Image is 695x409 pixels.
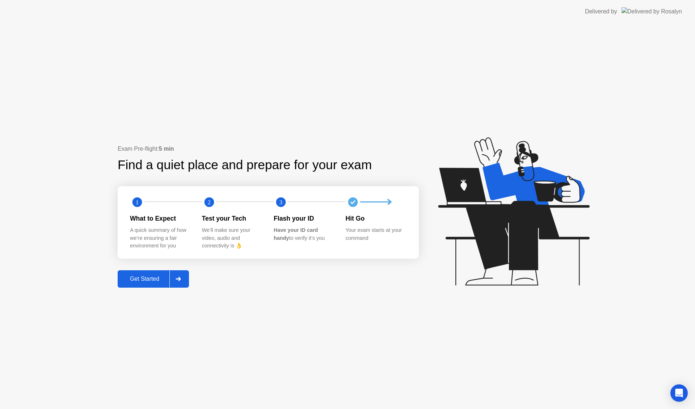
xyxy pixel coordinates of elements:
text: 1 [136,199,139,205]
div: We’ll make sure your video, audio and connectivity is 👌 [202,226,262,250]
div: Your exam starts at your command [346,226,406,242]
div: What to Expect [130,214,190,223]
div: Delivered by [585,7,617,16]
div: Hit Go [346,214,406,223]
b: 5 min [159,146,174,152]
div: to verify it’s you [274,226,334,242]
text: 2 [207,199,210,205]
button: Get Started [118,270,189,288]
div: Open Intercom Messenger [670,384,688,402]
div: Flash your ID [274,214,334,223]
text: 3 [279,199,282,205]
div: Exam Pre-flight: [118,145,419,153]
b: Have your ID card handy [274,227,318,241]
div: Find a quiet place and prepare for your exam [118,155,373,175]
div: Get Started [120,276,169,282]
img: Delivered by Rosalyn [622,7,682,16]
div: Test your Tech [202,214,262,223]
div: A quick summary of how we’re ensuring a fair environment for you [130,226,190,250]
